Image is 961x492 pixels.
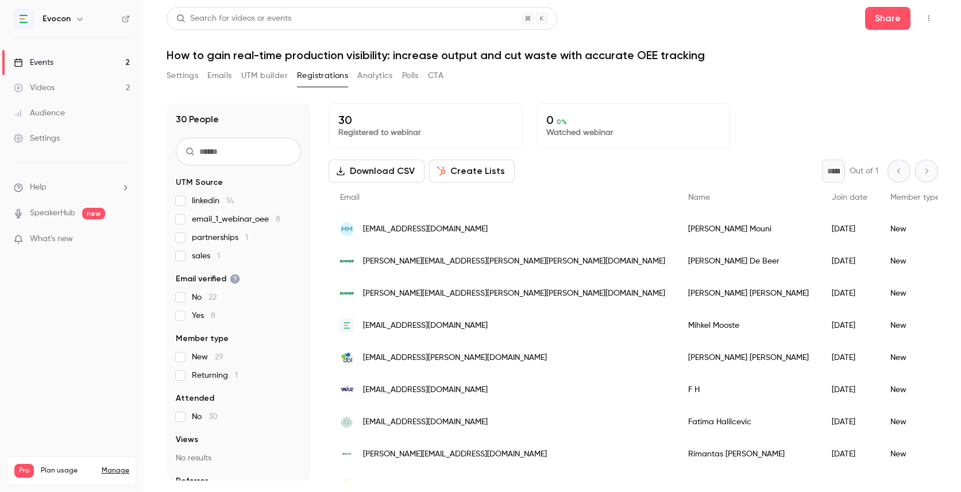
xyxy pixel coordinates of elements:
div: New [879,374,951,406]
button: Registrations [297,67,348,85]
button: Settings [167,67,198,85]
span: What's new [30,233,73,245]
div: Rimantas [PERSON_NAME] [677,438,820,470]
button: Download CSV [329,160,424,183]
div: Audience [14,107,65,119]
img: dbl-group.com [340,351,354,365]
div: [DATE] [820,309,879,342]
span: Email [340,193,360,202]
button: Share [865,7,910,30]
div: New [879,438,951,470]
span: 8 [276,215,280,223]
div: [PERSON_NAME] Mouni [677,213,820,245]
span: Join date [832,193,867,202]
span: Member type [176,333,229,344]
p: No results [176,452,301,464]
p: Watched webinar [546,127,721,138]
div: [DATE] [820,406,879,438]
h6: Evocon [43,13,71,25]
div: New [879,342,951,374]
div: Search for videos or events [176,13,291,25]
div: [DATE] [820,245,879,277]
span: email_1_webinar_oee [192,214,280,225]
button: Analytics [357,67,393,85]
span: New [192,351,223,363]
span: linkedin [192,195,234,207]
span: [PERSON_NAME][EMAIL_ADDRESS][PERSON_NAME][PERSON_NAME][DOMAIN_NAME] [363,288,665,300]
a: Manage [102,466,129,475]
div: [DATE] [820,213,879,245]
p: Out of 1 [850,165,878,177]
div: Videos [14,82,55,94]
img: Evocon [14,10,33,28]
p: 30 [338,113,513,127]
div: [DATE] [820,277,879,309]
span: Name [688,193,710,202]
img: biovast.lt [340,447,354,461]
div: Events [14,57,53,68]
div: Mihkel Mooste [677,309,820,342]
div: [DATE] [820,374,879,406]
span: Email verified [176,273,240,285]
span: Help [30,181,47,193]
span: No [192,292,217,303]
img: yavuz.ba [340,383,354,397]
button: Emails [207,67,231,85]
span: Plan usage [41,466,95,475]
span: 8 [211,312,215,320]
div: New [879,245,951,277]
span: 1 [245,234,248,242]
span: [EMAIL_ADDRESS][DOMAIN_NAME] [363,384,488,396]
h1: 30 People [176,113,219,126]
span: No [192,411,218,423]
button: Create Lists [429,160,515,183]
div: New [879,277,951,309]
iframe: Noticeable Trigger [116,234,130,245]
div: [PERSON_NAME] De Beer [677,245,820,277]
div: [PERSON_NAME] [PERSON_NAME] [677,277,820,309]
span: [EMAIL_ADDRESS][DOMAIN_NAME] [363,320,488,332]
span: Yes [192,310,215,321]
button: UTM builder [241,67,288,85]
li: help-dropdown-opener [14,181,130,193]
img: bosnaplod.ba [340,415,354,429]
span: partnerships [192,232,248,243]
span: [EMAIL_ADDRESS][DOMAIN_NAME] [363,223,488,235]
span: Attended [176,393,214,404]
div: New [879,213,951,245]
span: Returning [192,370,238,381]
div: New [879,406,951,438]
a: SpeakerHub [30,207,75,219]
div: F H [677,374,820,406]
span: 30 [209,413,218,421]
span: [EMAIL_ADDRESS][DOMAIN_NAME] [363,416,488,428]
span: Member type [890,193,940,202]
span: [PERSON_NAME][EMAIL_ADDRESS][PERSON_NAME][PERSON_NAME][DOMAIN_NAME] [363,255,665,268]
button: CTA [428,67,443,85]
span: [PERSON_NAME][EMAIL_ADDRESS][DOMAIN_NAME] [363,448,547,460]
img: evocon.com [340,319,354,332]
img: bonner.ie [340,254,354,268]
div: New [879,309,951,342]
h1: How to gain real-time production visibility: increase output and cut waste with accurate OEE trac... [167,48,938,62]
div: Fatima Halilcevic [677,406,820,438]
span: Views [176,434,198,445]
span: 1 [217,252,220,260]
span: new [82,208,105,219]
span: MM [341,224,353,234]
span: 1 [235,371,238,379]
img: bonner.ie [340,286,354,300]
button: Polls [402,67,419,85]
span: sales [192,250,220,262]
div: [PERSON_NAME] [PERSON_NAME] [677,342,820,374]
div: [DATE] [820,342,879,374]
span: 22 [209,293,217,301]
span: [EMAIL_ADDRESS][PERSON_NAME][DOMAIN_NAME] [363,352,547,364]
span: 0 % [557,118,567,126]
p: 0 [546,113,721,127]
span: 14 [226,197,234,205]
div: Settings [14,133,60,144]
span: UTM Source [176,177,223,188]
span: Referrer [176,475,208,487]
p: Registered to webinar [338,127,513,138]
